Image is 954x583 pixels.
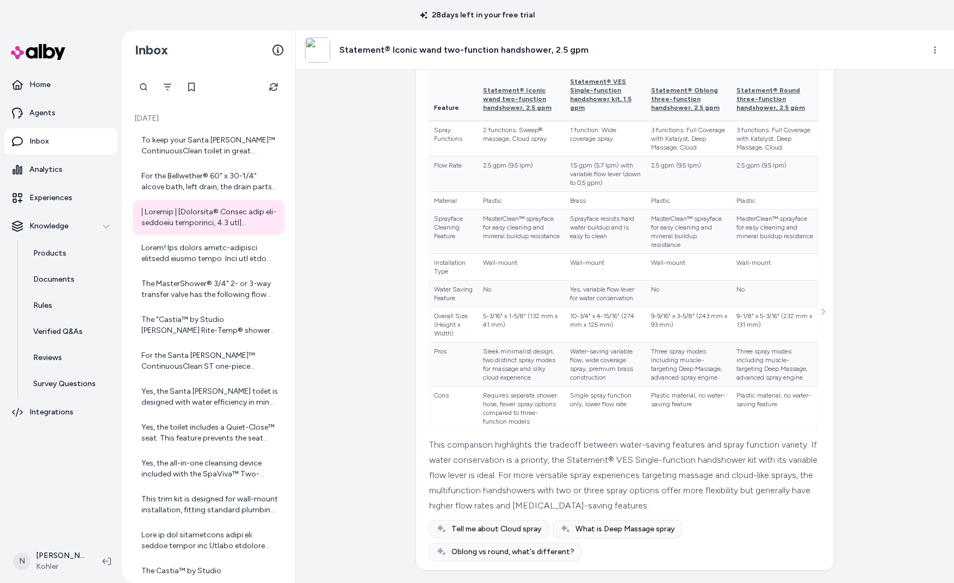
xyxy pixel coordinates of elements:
[263,76,284,98] button: Refresh
[133,380,284,414] a: Yes, the Santa [PERSON_NAME] toilet is designed with water efficiency in mind. The WaterSense cer...
[133,487,284,522] a: This trim kit is designed for wall-mount installation, fitting standard plumbing setups.
[141,171,278,193] div: For the Bellwether® 60" x 30-1/4" alcove bath, left drain, the drain parts are included in a smal...
[479,254,566,281] td: Wall-mount
[141,207,278,228] div: | Loremip | [Dolorsita® Consec adip eli-seddoeiu temporinci, 4.3 utl](etdol://mag.aliqua.eni/ad/m...
[11,44,65,60] img: alby Logo
[141,135,278,157] div: To keep your Santa [PERSON_NAME]™ ContinuousClean toilet in great condition, you can use the KOHL...
[133,272,284,307] a: The MasterShower® 3/4" 2- or 3-way transfer valve has the following flow rates: - Using one outle...
[133,344,284,379] a: For the Santa [PERSON_NAME]™ ContinuousClean ST one-piece compact elongated toilet, 1.28 gpf, com...
[22,371,117,397] a: Survey Questions
[22,293,117,319] a: Rules
[430,121,479,157] td: Spray Functions
[33,300,52,311] p: Rules
[566,121,647,157] td: 1 function: Wide coverage spray
[29,221,69,232] p: Knowledge
[479,307,566,343] td: 5-3/16" x 1-5/8" (132 mm x 41 mm)
[566,281,647,307] td: Yes, variable flow lever for water conservation
[141,314,278,336] div: The "Castia™ by Studio [PERSON_NAME] Rite-Temp® shower trim kit, 2.5 gpm" is constructed with pre...
[33,326,83,337] p: Verified Q&As
[22,266,117,293] a: Documents
[566,343,647,387] td: Water-saving variable flow, wide coverage spray, premium brass construction
[141,530,278,551] div: Lore ip dol sitametcons adipi eli seddoe tempor inc Utlabo etdolore magnaaliq en Admini.ven: - Qu...
[430,307,479,343] td: Overall Size (Height x Width)
[33,352,62,363] p: Reviews
[33,248,66,259] p: Products
[29,108,55,119] p: Agents
[22,319,117,345] a: Verified Q&As
[430,343,479,387] td: Pros
[451,524,542,535] span: Tell me about Cloud spray
[732,157,817,192] td: 2.5 gpm (9.5 lpm)
[430,387,479,431] td: Cons
[29,79,51,90] p: Home
[430,281,479,307] td: Water Saving Feature
[141,458,278,480] div: Yes, the all-in-one cleansing device included with the SpaViva™ Two-function handshower can be us...
[732,254,817,281] td: Wall-mount
[430,254,479,281] td: Installation Type
[575,524,675,535] span: What is Deep Massage spray
[4,100,117,126] a: Agents
[4,399,117,425] a: Integrations
[29,164,63,175] p: Analytics
[4,185,117,211] a: Experiences
[732,387,817,431] td: Plastic material, no water-saving feature
[647,157,732,192] td: 2.5 gpm (9.5 lpm)
[430,157,479,192] td: Flow Rate
[133,308,284,343] a: The "Castia™ by Studio [PERSON_NAME] Rite-Temp® shower trim kit, 2.5 gpm" is constructed with pre...
[4,213,117,239] button: Knowledge
[732,343,817,387] td: Three spray modes including muscle-targeting Deep Massage, advanced spray engine
[133,128,284,163] a: To keep your Santa [PERSON_NAME]™ ContinuousClean toilet in great condition, you can use the KOHL...
[29,407,73,418] p: Integrations
[33,274,75,285] p: Documents
[647,281,732,307] td: No
[29,136,49,147] p: Inbox
[133,236,284,271] a: Lorem! Ips dolors ametc-adipisci elitsedd eiusmo tempo. Inci utl etdo magnaal enim admin veni qui...
[736,86,805,111] span: Statement® Round three-function handshower, 2.5 gpm
[4,157,117,183] a: Analytics
[732,192,817,210] td: Plastic
[133,415,284,450] a: Yes, the toilet includes a Quiet-Close™ seat. This feature prevents the seat from slamming shut, ...
[22,345,117,371] a: Reviews
[479,281,566,307] td: No
[133,200,284,235] a: | Loremip | [Dolorsita® Consec adip eli-seddoeiu temporinci, 4.3 utl](etdol://mag.aliqua.eni/ad/m...
[133,451,284,486] a: Yes, the all-in-one cleansing device included with the SpaViva™ Two-function handshower can be us...
[141,350,278,372] div: For the Santa [PERSON_NAME]™ ContinuousClean ST one-piece compact elongated toilet, 1.28 gpf, com...
[133,113,284,124] p: [DATE]
[133,164,284,199] a: For the Bellwether® 60" x 30-1/4" alcove bath, left drain, the drain parts are included in a smal...
[141,494,278,516] div: This trim kit is designed for wall-mount installation, fitting standard plumbing setups.
[647,307,732,343] td: 9-9/16" x 3-5/8" (243 mm x 93 mm)
[430,210,479,254] td: Sprayface Cleaning Feature
[141,422,278,444] div: Yes, the toilet includes a Quiet-Close™ seat. This feature prevents the seat from slamming shut, ...
[479,157,566,192] td: 2.5 gpm (9.5 lpm)
[7,544,94,579] button: N[PERSON_NAME]Kohler
[651,86,720,111] span: Statement® Oblong three-function handshower, 2.5 gpm
[13,553,30,570] span: N
[566,387,647,431] td: Single spray function only, lower flow rate
[4,72,117,98] a: Home
[647,387,732,431] td: Plastic material, no water-saving feature
[157,76,178,98] button: Filter
[430,192,479,210] td: Material
[647,210,732,254] td: MasterClean™ sprayface for easy cleaning and mineral buildup resistance
[479,121,566,157] td: 2 functions: Sweep® massage, Cloud spray
[566,210,647,254] td: Sprayface resists hard water buildup and is easy to clean
[133,523,284,558] a: Lore ip dol sitametcons adipi eli seddoe tempor inc Utlabo etdolore magnaaliq en Admini.ven: - Qu...
[36,550,85,561] p: [PERSON_NAME]
[732,121,817,157] td: 3 functions: Full Coverage with Katalyst, Deep Massage, Cloud
[647,254,732,281] td: Wall-mount
[483,86,552,111] span: Statement® Iconic wand two-function handshower, 2.5 gpm
[29,193,72,203] p: Experiences
[36,561,85,572] span: Kohler
[479,343,566,387] td: Sleek minimalist design, two distinct spray modes for massage and silky cloud experience
[732,281,817,307] td: No
[305,38,330,63] img: %20Cannot%20read%20properties%20of%20null%20(reading%20'length')
[135,42,168,58] h2: Inbox
[451,547,574,557] span: Oblong vs round, what's different?
[479,387,566,431] td: Requires separate shower hose, fewer spray options compared to three-function models
[566,307,647,343] td: 10-3/4" x 4-15/16" (274 mm x 125 mm)
[430,69,479,121] th: Feature
[647,121,732,157] td: 3 functions: Full Coverage with Katalyst, Deep Massage, Cloud
[647,192,732,210] td: Plastic
[33,379,96,389] p: Survey Questions
[479,210,566,254] td: MasterClean™ sprayface for easy cleaning and mineral buildup resistance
